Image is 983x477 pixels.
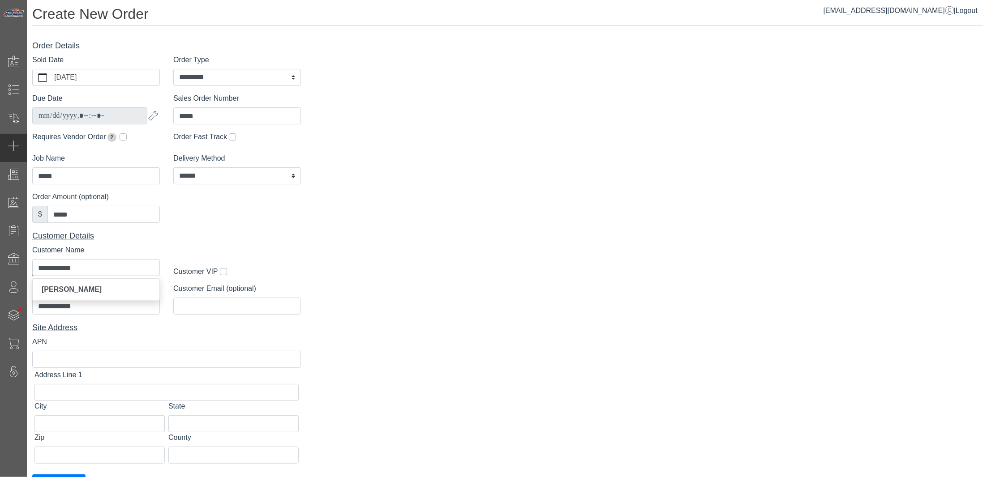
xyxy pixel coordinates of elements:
label: Order Type [173,55,209,65]
label: Order Amount (optional) [32,192,109,202]
div: Customer Details [32,230,301,242]
span: [PERSON_NAME] [42,285,102,293]
label: Customer Email (optional) [173,283,256,294]
label: County [168,432,191,443]
label: Address Line 1 [34,370,82,380]
div: Order Details [32,40,301,52]
label: Delivery Method [173,153,225,164]
a: [EMAIL_ADDRESS][DOMAIN_NAME] [824,7,954,14]
label: Zip [34,432,44,443]
span: Logout [956,7,978,14]
label: APN [32,336,47,347]
div: $ [32,206,48,223]
label: Job Name [32,153,65,164]
label: Due Date [32,93,63,104]
svg: calendar [38,73,47,82]
label: Order Fast Track [173,132,227,142]
img: Metals Direct Inc Logo [3,8,25,18]
h1: Create New Order [32,5,983,26]
label: [DATE] [52,69,159,85]
div: Site Address [32,322,301,334]
span: Extends due date by 2 weeks for pickup orders [107,133,116,142]
label: Requires Vendor Order [32,132,118,142]
div: | [824,5,978,16]
label: Customer VIP [173,266,218,277]
span: • [9,295,31,324]
label: City [34,401,47,412]
label: Customer Name [32,245,84,256]
button: calendar [33,69,52,85]
label: Sales Order Number [173,93,239,104]
label: State [168,401,185,412]
label: Sold Date [32,55,64,65]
